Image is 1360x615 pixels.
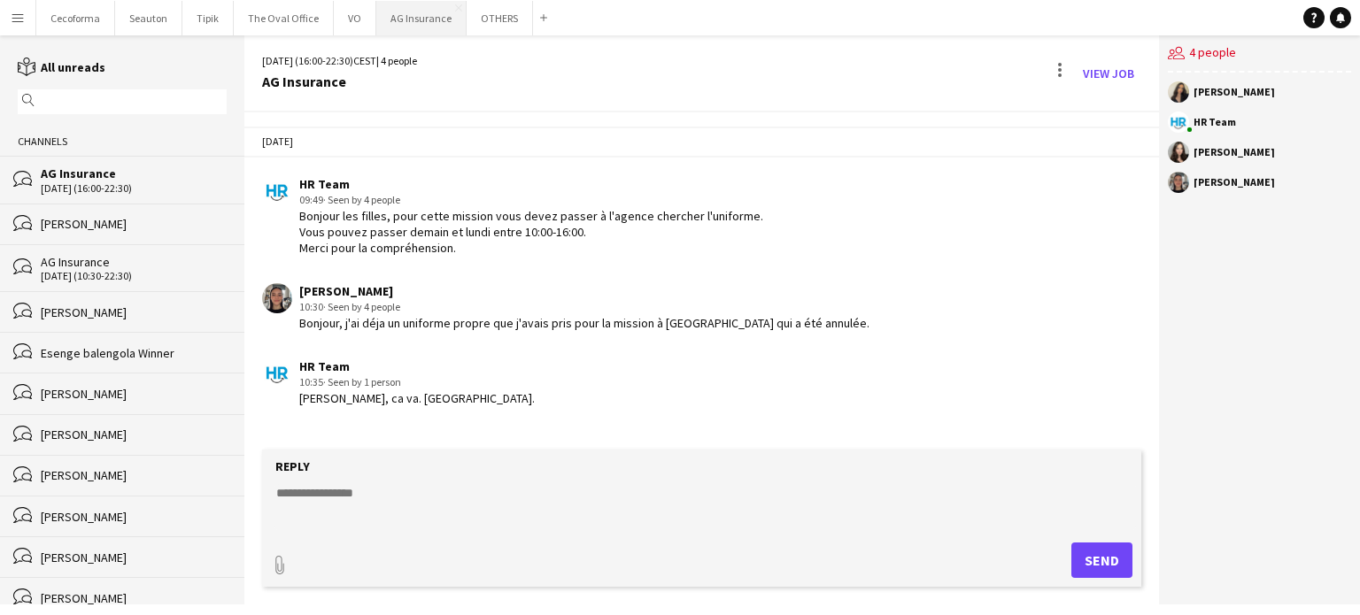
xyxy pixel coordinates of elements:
button: Seauton [115,1,182,35]
button: Cecoforma [36,1,115,35]
div: [PERSON_NAME] [41,590,227,606]
div: AG Insurance [262,73,417,89]
div: [PERSON_NAME] [41,467,227,483]
span: CEST [353,54,376,67]
div: 10:35 [299,374,535,390]
div: AG Insurance [41,254,227,270]
div: HR Team [299,358,535,374]
div: AG Insurance [41,165,227,181]
div: [PERSON_NAME] [41,386,227,402]
div: [PERSON_NAME] [1194,147,1275,158]
div: Esenge balengola Winner [41,345,227,361]
div: [PERSON_NAME] [41,427,227,442]
div: [DATE] (10:30-22:30) [41,270,227,282]
label: Reply [275,458,310,474]
div: [PERSON_NAME] [41,216,227,232]
a: View Job [1076,59,1141,88]
div: [DATE] (16:00-22:30) [41,182,227,195]
span: · Seen by 1 person [323,375,401,388]
span: · Seen by 4 people [323,300,400,313]
div: [PERSON_NAME] [41,304,227,320]
button: The Oval Office [234,1,334,35]
div: Bonjour, j'ai déja un uniforme propre que j'avais pris pour la mission à [GEOGRAPHIC_DATA] qui a ... [299,315,869,331]
div: [DATE] [244,127,1159,157]
button: Tipik [182,1,234,35]
button: VO [334,1,376,35]
div: 10:30 [299,299,869,315]
div: [PERSON_NAME] [41,550,227,565]
div: 09:49 [299,192,763,208]
button: AG Insurance [376,1,467,35]
div: HR Team [1194,117,1236,127]
div: [DATE] (16:00-22:30) | 4 people [262,53,417,69]
div: HR Team [299,176,763,192]
div: 4 people [1168,35,1351,73]
div: Bonjour les filles, pour cette mission vous devez passer à l'agence chercher l'uniforme. Vous pou... [299,208,763,257]
div: [PERSON_NAME] [1194,87,1275,97]
div: [PERSON_NAME] [41,509,227,525]
div: [PERSON_NAME], ca va. [GEOGRAPHIC_DATA]. [299,390,535,406]
div: [PERSON_NAME] [1194,177,1275,188]
a: All unreads [18,59,105,75]
button: OTHERS [467,1,533,35]
span: · Seen by 4 people [323,193,400,206]
div: [PERSON_NAME] [299,283,869,299]
button: Send [1071,542,1132,578]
